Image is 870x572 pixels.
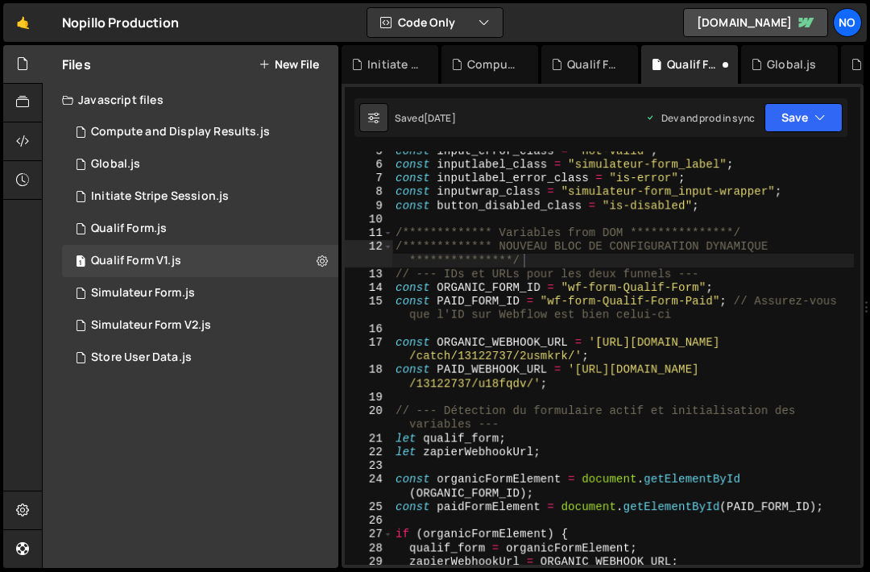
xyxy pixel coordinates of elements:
[62,245,338,277] div: 8072/34048.js
[345,500,393,514] div: 25
[91,286,195,301] div: Simulateur Form.js
[567,56,619,73] div: Qualif Form.js
[3,3,43,42] a: 🤙
[345,459,393,473] div: 23
[345,432,393,446] div: 21
[91,318,211,333] div: Simulateur Form V2.js
[345,185,393,199] div: 8
[43,84,338,116] div: Javascript files
[345,322,393,336] div: 16
[345,528,393,541] div: 27
[91,125,270,139] div: Compute and Display Results.js
[645,111,755,125] div: Dev and prod in sync
[62,342,338,374] div: 8072/18527.js
[345,391,393,404] div: 19
[367,56,419,73] div: Initiate Stripe Session.js
[345,541,393,555] div: 28
[62,309,338,342] div: 8072/17720.js
[424,111,456,125] div: [DATE]
[62,213,338,245] div: 8072/16345.js
[91,254,181,268] div: Qualif Form V1.js
[345,336,393,363] div: 17
[62,56,91,73] h2: Files
[345,158,393,172] div: 6
[345,514,393,528] div: 26
[345,555,393,569] div: 29
[62,180,338,213] div: 8072/18519.js
[62,13,179,32] div: Nopillo Production
[345,226,393,240] div: 11
[767,56,816,73] div: Global.js
[345,404,393,432] div: 20
[62,116,338,148] div: 8072/18732.js
[345,199,393,213] div: 9
[345,172,393,185] div: 7
[345,240,393,267] div: 12
[62,277,338,309] div: 8072/16343.js
[259,58,319,71] button: New File
[833,8,862,37] a: No
[683,8,828,37] a: [DOMAIN_NAME]
[667,56,719,73] div: Qualif Form V1.js
[91,222,167,236] div: Qualif Form.js
[367,8,503,37] button: Code Only
[91,157,140,172] div: Global.js
[76,256,85,269] span: 1
[345,446,393,459] div: 22
[467,56,519,73] div: Compute and Display Results.js
[395,111,456,125] div: Saved
[91,350,192,365] div: Store User Data.js
[345,267,393,281] div: 13
[345,144,393,158] div: 5
[91,189,229,204] div: Initiate Stripe Session.js
[345,473,393,500] div: 24
[345,213,393,226] div: 10
[345,363,393,391] div: 18
[345,295,393,322] div: 15
[62,148,338,180] div: 8072/17751.js
[345,281,393,295] div: 14
[764,103,843,132] button: Save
